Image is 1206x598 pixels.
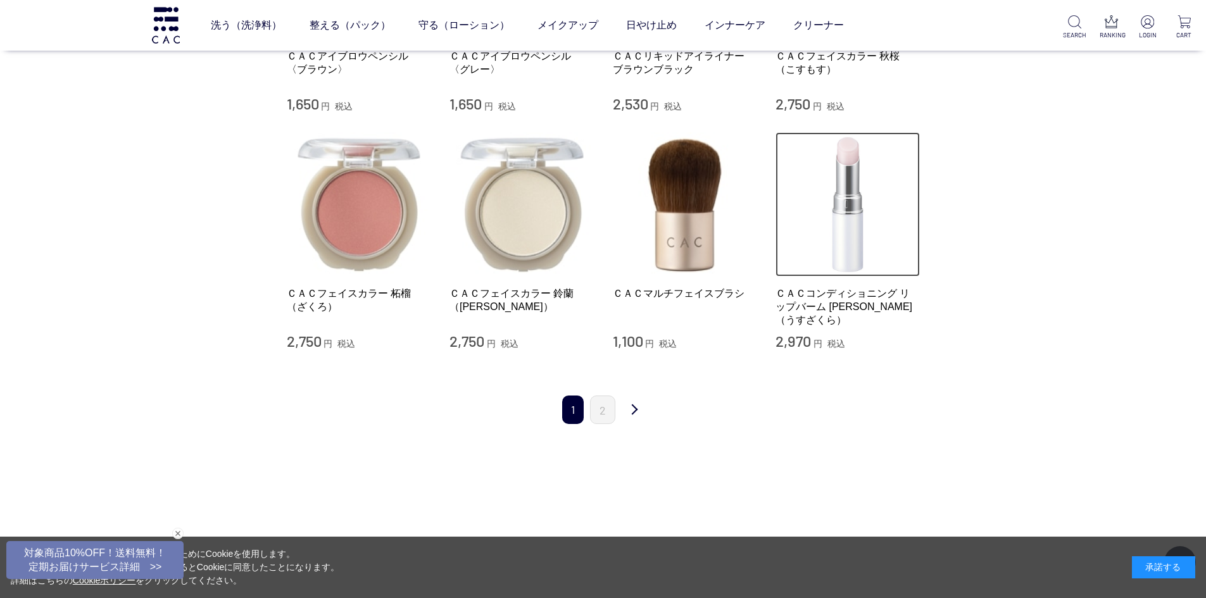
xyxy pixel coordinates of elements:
[1100,30,1123,40] p: RANKING
[827,339,845,349] span: 税込
[449,94,482,113] span: 1,650
[650,101,659,111] span: 円
[659,339,677,349] span: 税込
[813,101,822,111] span: 円
[622,396,647,425] a: 次
[776,287,920,327] a: ＣＡＣコンディショニング リップバーム [PERSON_NAME]（うすざくら）
[1136,15,1159,40] a: LOGIN
[487,339,496,349] span: 円
[1172,30,1196,40] p: CART
[287,332,322,350] span: 2,750
[776,132,920,277] img: ＣＡＣコンディショニング リップバーム 薄桜（うすざくら）
[150,7,182,43] img: logo
[287,94,319,113] span: 1,650
[776,94,810,113] span: 2,750
[449,132,594,277] img: ＣＡＣフェイスカラー 鈴蘭（すずらん）
[626,8,677,43] a: 日やけ止め
[827,101,845,111] span: 税込
[1136,30,1159,40] p: LOGIN
[776,49,920,77] a: ＣＡＣフェイスカラー 秋桜（こすもす）
[323,339,332,349] span: 円
[501,339,518,349] span: 税込
[613,332,643,350] span: 1,100
[645,339,654,349] span: 円
[1100,15,1123,40] a: RANKING
[310,8,391,43] a: 整える（パック）
[449,287,594,314] a: ＣＡＣフェイスカラー 鈴蘭（[PERSON_NAME]）
[813,339,822,349] span: 円
[537,8,598,43] a: メイクアップ
[1172,15,1196,40] a: CART
[321,101,330,111] span: 円
[613,132,757,277] img: ＣＡＣマルチフェイスブラシ
[1132,556,1195,578] div: 承諾する
[562,396,584,424] span: 1
[211,8,282,43] a: 洗う（洗浄料）
[664,101,682,111] span: 税込
[287,132,431,277] img: ＣＡＣフェイスカラー 柘榴（ざくろ）
[793,8,844,43] a: クリーナー
[498,101,516,111] span: 税込
[449,332,484,350] span: 2,750
[1063,30,1086,40] p: SEARCH
[287,287,431,314] a: ＣＡＣフェイスカラー 柘榴（ざくろ）
[337,339,355,349] span: 税込
[484,101,493,111] span: 円
[613,287,757,300] a: ＣＡＣマルチフェイスブラシ
[1063,15,1086,40] a: SEARCH
[705,8,765,43] a: インナーケア
[613,94,648,113] span: 2,530
[776,332,811,350] span: 2,970
[335,101,353,111] span: 税込
[590,396,615,424] a: 2
[418,8,510,43] a: 守る（ローション）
